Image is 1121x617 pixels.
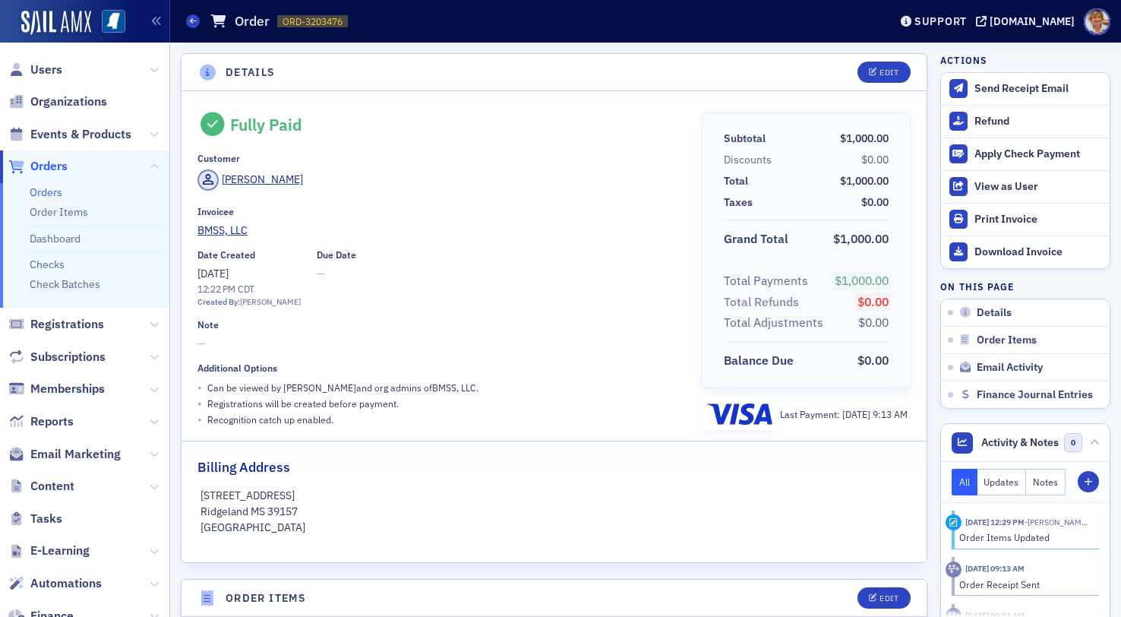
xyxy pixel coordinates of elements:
[940,53,987,67] h4: Actions
[974,180,1102,194] div: View as User
[724,230,788,248] div: Grand Total
[197,283,235,295] time: 12:22 PM
[8,381,105,397] a: Memberships
[226,590,306,606] h4: Order Items
[724,152,772,168] div: Discounts
[724,173,753,189] span: Total
[941,203,1110,236] a: Print Invoice
[207,381,478,394] p: Can be viewed by [PERSON_NAME] and org admins of BMSS, LLC .
[207,397,399,410] p: Registrations will be created before payment.
[857,587,910,609] button: Edit
[857,353,889,368] span: $0.00
[8,575,102,592] a: Automations
[30,478,74,495] span: Content
[21,11,91,35] img: SailAMX
[724,195,753,210] div: Taxes
[977,469,1027,495] button: Updates
[197,457,290,477] h2: Billing Address
[981,435,1059,451] span: Activity & Notes
[724,352,799,370] span: Balance Due
[8,446,121,463] a: Email Marketing
[724,195,758,210] span: Taxes
[1025,517,1088,527] span: Rachel Shirley
[941,236,1110,268] a: Download Invoice
[8,316,104,333] a: Registrations
[941,105,1110,138] button: Refund
[8,349,106,365] a: Subscriptions
[197,169,303,191] a: [PERSON_NAME]
[197,249,255,261] div: Date Created
[977,388,1093,402] span: Finance Journal Entries
[235,12,270,30] h1: Order
[8,158,68,175] a: Orders
[8,93,107,110] a: Organizations
[102,10,125,33] img: SailAMX
[974,245,1102,259] div: Download Invoice
[30,349,106,365] span: Subscriptions
[235,283,255,295] span: CDT
[30,413,74,430] span: Reports
[197,336,680,352] span: —
[8,126,131,143] a: Events & Products
[724,230,794,248] span: Grand Total
[30,316,104,333] span: Registrations
[30,158,68,175] span: Orders
[946,562,962,577] div: Activity
[959,530,1089,544] div: Order Items Updated
[91,10,125,36] a: View Homepage
[879,594,898,603] div: Edit
[861,195,889,209] span: $0.00
[197,153,240,164] div: Customer
[833,231,889,246] span: $1,000.00
[724,173,748,189] div: Total
[197,319,219,331] div: Note
[30,93,107,110] span: Organizations
[959,577,1089,591] div: Order Receipt Sent
[780,407,908,421] div: Last Payment:
[197,412,202,428] span: •
[861,153,889,166] span: $0.00
[946,514,962,530] div: Activity
[8,543,90,559] a: E-Learning
[835,273,889,288] span: $1,000.00
[222,172,303,188] div: [PERSON_NAME]
[724,131,766,147] div: Subtotal
[974,213,1102,226] div: Print Invoice
[974,115,1102,128] div: Refund
[977,306,1012,320] span: Details
[240,296,301,308] div: [PERSON_NAME]
[207,413,333,426] p: Recognition catch up enabled.
[873,408,908,420] span: 9:13 AM
[30,575,102,592] span: Automations
[8,62,62,78] a: Users
[30,126,131,143] span: Events & Products
[840,131,889,145] span: $1,000.00
[30,543,90,559] span: E-Learning
[30,185,62,199] a: Orders
[317,249,356,261] div: Due Date
[974,82,1102,96] div: Send Receipt Email
[879,68,898,77] div: Edit
[724,352,794,370] div: Balance Due
[914,14,967,28] div: Support
[197,396,202,412] span: •
[977,334,1037,347] span: Order Items
[230,115,302,134] div: Fully Paid
[974,147,1102,161] div: Apply Check Payment
[842,408,873,420] span: [DATE]
[724,314,823,332] div: Total Adjustments
[840,174,889,188] span: $1,000.00
[30,381,105,397] span: Memberships
[8,478,74,495] a: Content
[226,65,276,81] h4: Details
[952,469,977,495] button: All
[724,131,771,147] span: Subtotal
[858,315,889,330] span: $0.00
[201,488,908,504] p: [STREET_ADDRESS]
[30,446,121,463] span: Email Marketing
[941,73,1110,105] button: Send Receipt Email
[283,15,343,28] span: ORD-3203476
[724,152,777,168] span: Discounts
[965,517,1025,527] time: 8/1/2025 12:29 PM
